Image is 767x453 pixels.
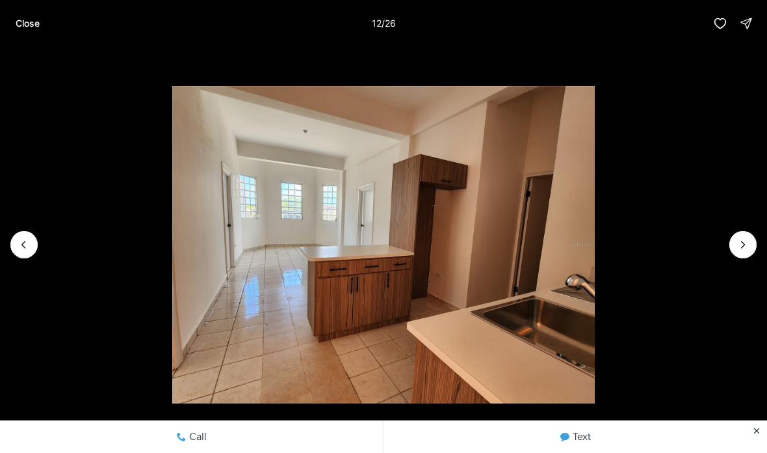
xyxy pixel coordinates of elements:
button: Next slide [729,231,757,258]
p: Close [16,18,40,29]
button: Previous slide [10,231,38,258]
button: Close [8,10,47,36]
p: 12 / 26 [372,18,396,29]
